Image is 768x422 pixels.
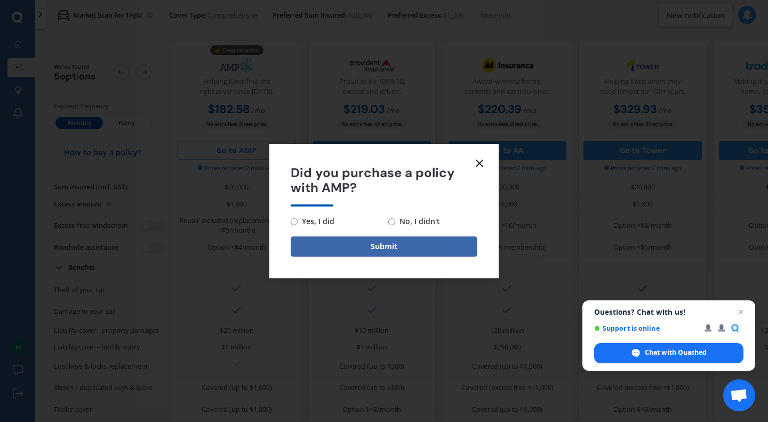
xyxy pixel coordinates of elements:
[645,348,707,357] span: Chat with Quashed
[291,165,477,196] span: Did you purchase a policy with AMP?
[723,379,755,411] div: Open chat
[298,215,334,228] span: Yes, I did
[291,236,477,257] button: Submit
[291,218,298,225] input: Yes, I did
[734,306,747,319] span: Close chat
[388,218,395,225] input: No, I didn't
[594,308,743,316] span: Questions? Chat with us!
[594,343,743,363] div: Chat with Quashed
[395,215,440,228] span: No, I didn't
[594,324,697,332] span: Support is online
